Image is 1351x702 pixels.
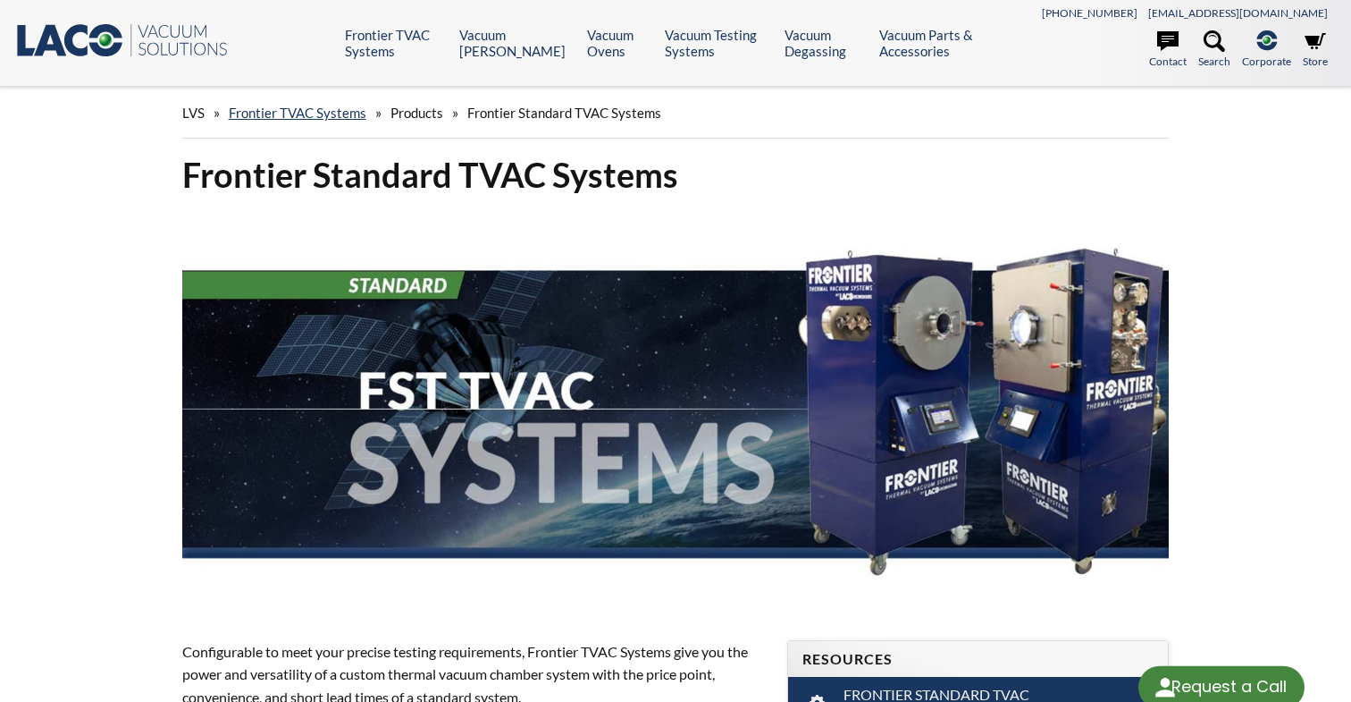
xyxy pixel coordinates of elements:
a: Store [1303,30,1328,70]
a: Frontier TVAC Systems [229,105,366,121]
img: FST TVAC Systems header [182,211,1170,606]
a: Frontier TVAC Systems [345,27,446,59]
a: Contact [1149,30,1187,70]
div: » » » [182,88,1170,139]
a: Vacuum [PERSON_NAME] [459,27,574,59]
a: Vacuum Testing Systems [665,27,771,59]
a: Search [1198,30,1230,70]
img: round button [1151,673,1179,702]
span: Frontier Standard TVAC Systems [467,105,661,121]
a: Vacuum Degassing [785,27,866,59]
a: [PHONE_NUMBER] [1042,6,1137,20]
h1: Frontier Standard TVAC Systems [182,153,1170,197]
span: LVS [182,105,205,121]
h4: Resources [802,650,1154,669]
span: Corporate [1242,53,1291,70]
a: [EMAIL_ADDRESS][DOMAIN_NAME] [1148,6,1328,20]
a: Vacuum Parts & Accessories [879,27,1002,59]
span: Products [390,105,443,121]
a: Vacuum Ovens [587,27,651,59]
